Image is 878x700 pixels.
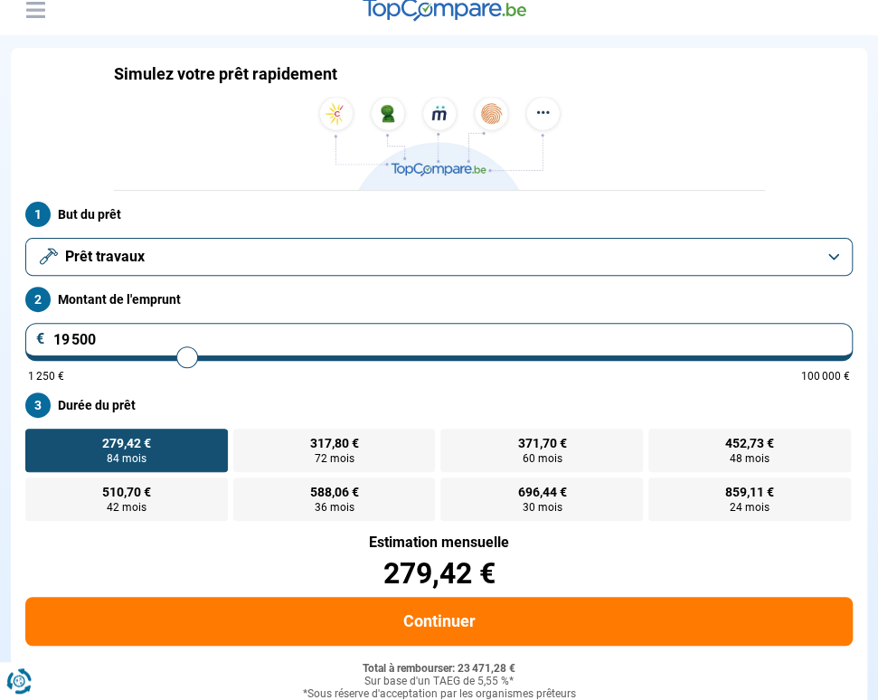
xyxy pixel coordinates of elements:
[25,202,853,227] label: But du prêt
[25,287,853,312] label: Montant de l'emprunt
[25,535,853,550] div: Estimation mensuelle
[28,371,64,382] span: 1 250 €
[730,453,769,464] span: 48 mois
[801,371,850,382] span: 100 000 €
[102,486,151,498] span: 510,70 €
[730,502,769,513] span: 24 mois
[725,486,774,498] span: 859,11 €
[315,502,354,513] span: 36 mois
[25,238,853,276] button: Prêt travaux
[25,597,853,646] button: Continuer
[107,453,146,464] span: 84 mois
[522,453,562,464] span: 60 mois
[102,437,151,449] span: 279,42 €
[517,437,566,449] span: 371,70 €
[315,453,354,464] span: 72 mois
[107,502,146,513] span: 42 mois
[310,486,359,498] span: 588,06 €
[725,437,774,449] span: 452,73 €
[65,247,145,267] span: Prêt travaux
[25,393,853,418] label: Durée du prêt
[25,559,853,588] div: 279,42 €
[313,97,566,190] img: TopCompare.be
[522,502,562,513] span: 30 mois
[517,486,566,498] span: 696,44 €
[25,663,853,676] div: Total à rembourser: 23 471,28 €
[310,437,359,449] span: 317,80 €
[25,676,853,688] div: Sur base d'un TAEG de 5,55 %*
[114,64,337,84] h1: Simulez votre prêt rapidement
[36,332,45,346] span: €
